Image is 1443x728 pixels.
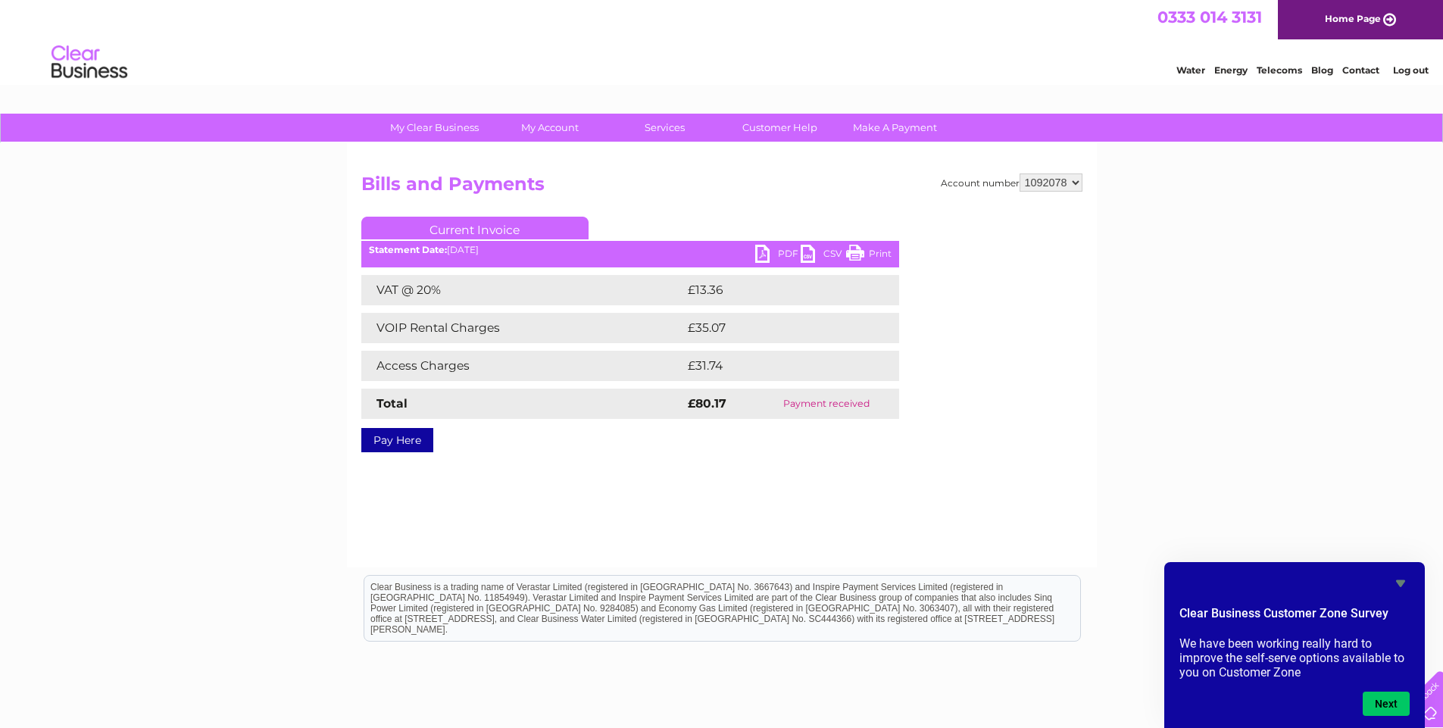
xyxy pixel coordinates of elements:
a: Make A Payment [832,114,957,142]
a: My Clear Business [372,114,497,142]
td: £35.07 [684,313,868,343]
td: £31.74 [684,351,867,381]
a: Print [846,245,892,267]
a: Services [602,114,727,142]
b: Statement Date: [369,244,447,255]
a: Log out [1393,64,1429,76]
td: £13.36 [684,275,867,305]
div: Clear Business Customer Zone Survey [1179,574,1410,716]
button: Next question [1363,692,1410,716]
div: Account number [941,173,1082,192]
a: CSV [801,245,846,267]
td: VOIP Rental Charges [361,313,684,343]
strong: Total [376,396,408,411]
td: VAT @ 20% [361,275,684,305]
a: PDF [755,245,801,267]
a: Current Invoice [361,217,589,239]
div: [DATE] [361,245,899,255]
img: logo.png [51,39,128,86]
a: Blog [1311,64,1333,76]
a: My Account [487,114,612,142]
p: We have been working really hard to improve the self-serve options available to you on Customer Zone [1179,636,1410,680]
a: Contact [1342,64,1379,76]
a: Customer Help [717,114,842,142]
div: Clear Business is a trading name of Verastar Limited (registered in [GEOGRAPHIC_DATA] No. 3667643... [364,8,1080,73]
td: Payment received [754,389,898,419]
a: Telecoms [1257,64,1302,76]
h2: Clear Business Customer Zone Survey [1179,605,1410,630]
strong: £80.17 [688,396,726,411]
td: Access Charges [361,351,684,381]
h2: Bills and Payments [361,173,1082,202]
a: 0333 014 3131 [1157,8,1262,27]
a: Pay Here [361,428,433,452]
a: Water [1176,64,1205,76]
button: Hide survey [1391,574,1410,592]
a: Energy [1214,64,1248,76]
